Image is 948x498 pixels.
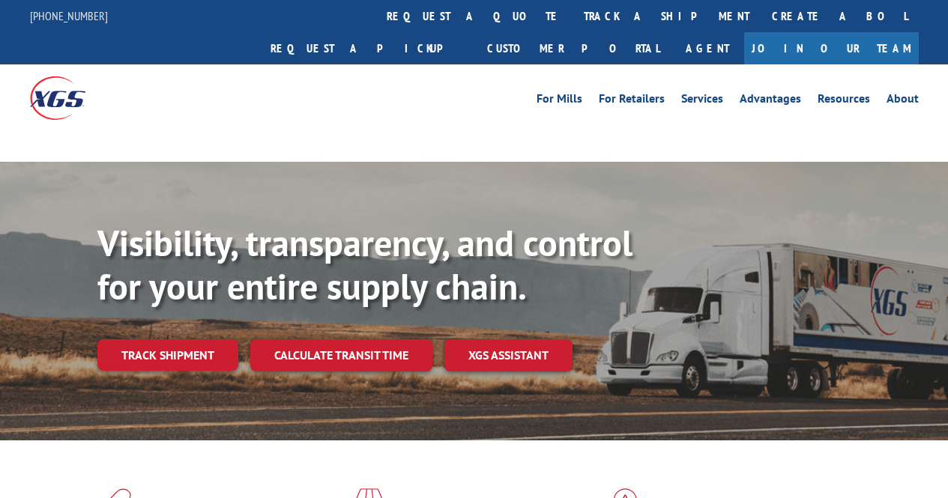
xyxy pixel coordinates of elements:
[681,93,723,109] a: Services
[250,339,432,371] a: Calculate transit time
[444,339,573,371] a: XGS ASSISTANT
[259,32,476,64] a: Request a pickup
[887,93,919,109] a: About
[30,8,108,23] a: [PHONE_NUMBER]
[537,93,582,109] a: For Mills
[97,339,238,371] a: Track shipment
[744,32,919,64] a: Join Our Team
[599,93,665,109] a: For Retailers
[818,93,870,109] a: Resources
[476,32,671,64] a: Customer Portal
[671,32,744,64] a: Agent
[740,93,801,109] a: Advantages
[97,219,632,309] b: Visibility, transparency, and control for your entire supply chain.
